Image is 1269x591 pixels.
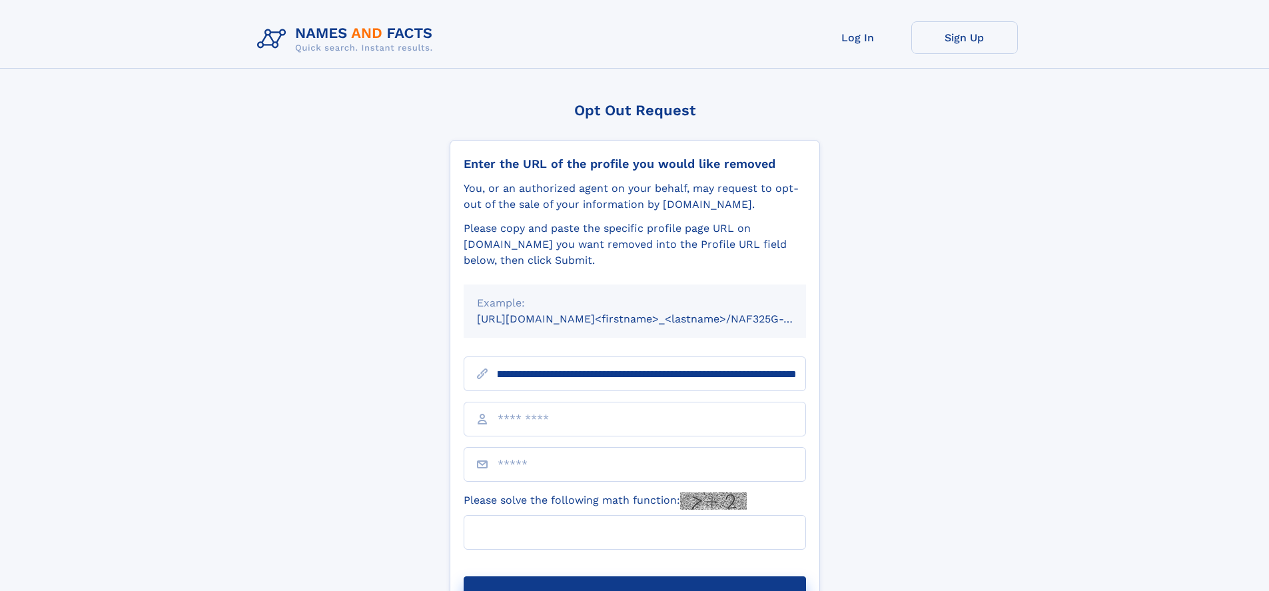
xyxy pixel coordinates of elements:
[464,181,806,213] div: You, or an authorized agent on your behalf, may request to opt-out of the sale of your informatio...
[252,21,444,57] img: Logo Names and Facts
[911,21,1018,54] a: Sign Up
[477,295,793,311] div: Example:
[805,21,911,54] a: Log In
[464,157,806,171] div: Enter the URL of the profile you would like removed
[450,102,820,119] div: Opt Out Request
[464,221,806,269] div: Please copy and paste the specific profile page URL on [DOMAIN_NAME] you want removed into the Pr...
[464,492,747,510] label: Please solve the following math function:
[477,312,831,325] small: [URL][DOMAIN_NAME]<firstname>_<lastname>/NAF325G-xxxxxxxx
